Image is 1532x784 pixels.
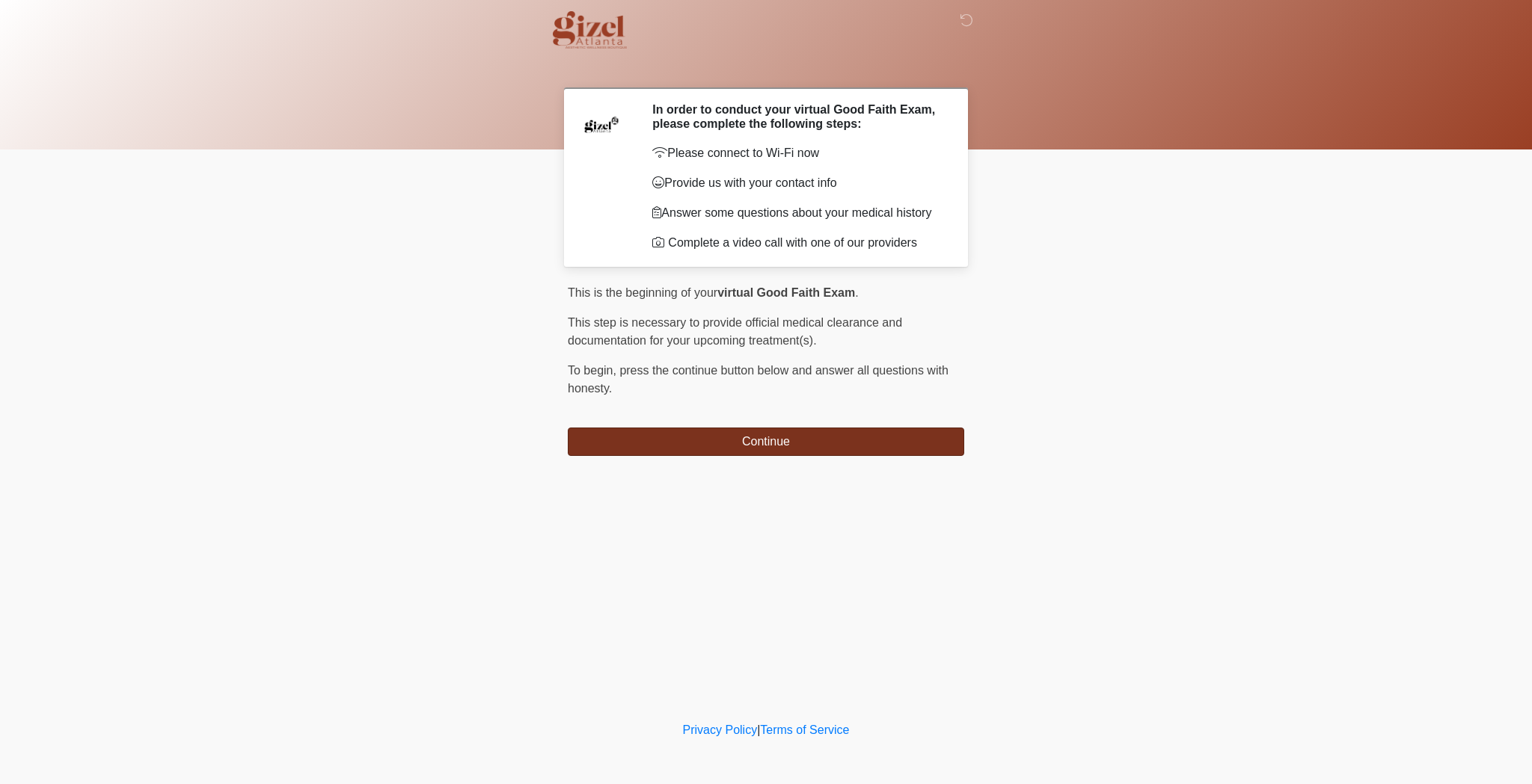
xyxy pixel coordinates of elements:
span: To begin, [568,364,619,377]
a: Privacy Policy [683,723,758,736]
span: press the continue button below and answer all questions with honesty. [568,364,949,395]
p: Please connect to Wi-Fi now [652,144,942,162]
h2: In order to conduct your virtual Good Faith Exam, please complete the following steps: [652,102,942,131]
button: Continue [568,428,964,456]
span: . [855,286,858,299]
img: Agent Avatar [579,102,624,147]
span: This step is necessary to provide official medical clearance and documentation for your upcoming ... [568,316,902,347]
h1: ‎ ‎ [557,54,975,81]
img: Gizel Atlanta Logo [553,11,627,49]
p: Answer some questions about your medical history [652,204,942,222]
a: Terms of Service [760,723,849,736]
strong: virtual Good Faith Exam [717,286,855,299]
li: Complete a video call with one of our providers [652,234,942,252]
a: | [757,723,760,736]
span: This is the beginning of your [568,286,717,299]
p: Provide us with your contact info [652,174,942,192]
